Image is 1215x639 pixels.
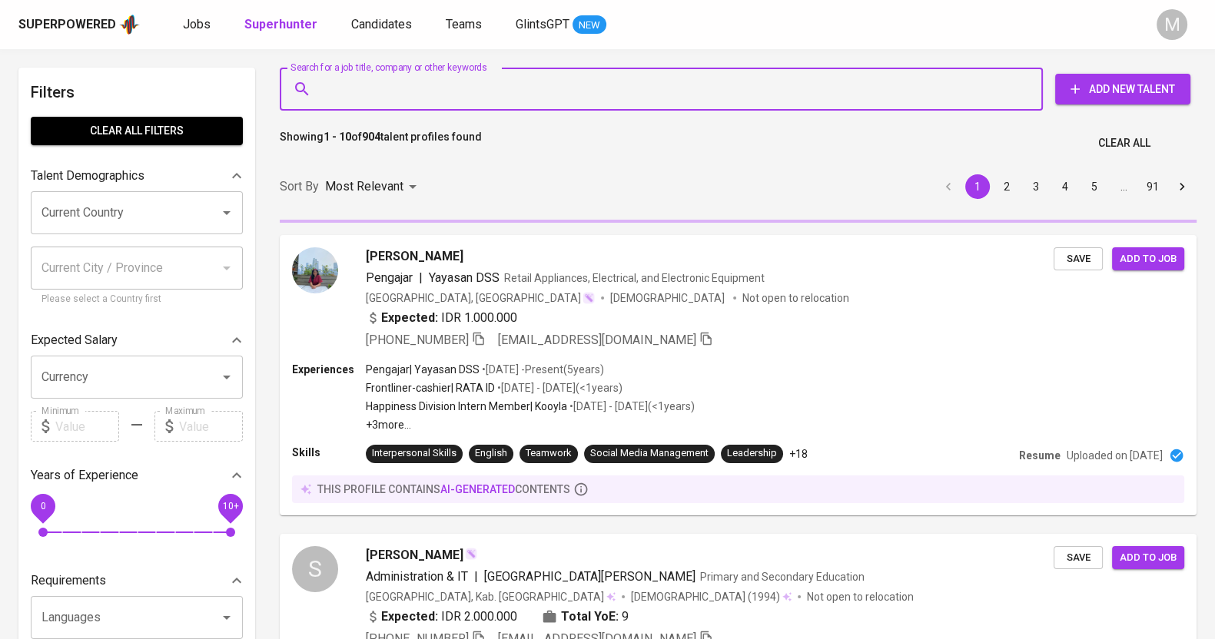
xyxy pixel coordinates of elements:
p: Sort By [280,177,319,196]
span: [PERSON_NAME] [366,546,463,565]
button: Go to page 91 [1140,174,1165,199]
button: Go to page 5 [1082,174,1107,199]
a: GlintsGPT NEW [516,15,606,35]
p: Uploaded on [DATE] [1067,448,1163,463]
b: 1 - 10 [324,131,351,143]
span: Primary and Secondary Education [700,571,865,583]
span: 10+ [222,501,238,512]
div: S [292,546,338,592]
span: Add New Talent [1067,80,1178,99]
span: [PHONE_NUMBER] [366,333,469,347]
button: Go to page 3 [1024,174,1048,199]
span: Yayasan DSS [429,270,500,285]
button: Add to job [1112,247,1184,271]
img: magic_wand.svg [465,548,477,560]
a: Superpoweredapp logo [18,13,140,36]
b: Superhunter [244,17,317,31]
a: Teams [446,15,485,35]
span: 9 [622,608,629,626]
p: Not open to relocation [742,290,849,306]
div: Superpowered [18,16,116,34]
a: Candidates [351,15,415,35]
p: +3 more ... [366,417,695,432]
img: app logo [119,13,140,36]
p: Resume [1019,448,1061,463]
a: [PERSON_NAME]Pengajar|Yayasan DSSRetail Appliances, Electrical, and Electronic Equipment[GEOGRAPH... [280,235,1197,515]
div: English [475,446,507,461]
img: 1a3c5e11e42ea1f3f97b8ec0150bc4bb.jpeg [292,247,338,293]
span: | [419,269,423,287]
span: Save [1061,549,1095,567]
div: Expected Salary [31,325,243,356]
span: GlintsGPT [516,17,569,31]
p: Talent Demographics [31,167,144,185]
button: Clear All filters [31,117,243,145]
button: Open [216,366,237,388]
button: Save [1054,247,1103,271]
nav: pagination navigation [934,174,1197,199]
span: Add to job [1120,250,1177,268]
div: M [1157,9,1187,40]
p: Happiness Division Intern Member | Kooyla [366,399,567,414]
div: IDR 1.000.000 [366,309,517,327]
div: (1994) [631,589,792,604]
h6: Filters [31,80,243,104]
img: magic_wand.svg [583,292,595,304]
div: IDR 2.000.000 [366,608,517,626]
button: Go to page 4 [1053,174,1077,199]
b: 904 [362,131,380,143]
span: AI-generated [440,483,515,495]
span: Jobs [183,17,211,31]
div: [GEOGRAPHIC_DATA], Kab. [GEOGRAPHIC_DATA] [366,589,616,604]
p: Not open to relocation [807,589,914,604]
span: [DEMOGRAPHIC_DATA] [631,589,748,604]
p: • [DATE] - [DATE] ( <1 years ) [495,380,622,396]
div: Years of Experience [31,460,243,491]
p: +18 [789,446,808,462]
p: Skills [292,445,366,460]
b: Expected: [381,608,438,626]
button: Go to page 2 [994,174,1019,199]
p: Expected Salary [31,331,118,349]
div: … [1111,179,1136,194]
div: Most Relevant [325,173,422,201]
input: Value [55,411,119,442]
p: Please select a Country first [41,292,232,307]
p: Requirements [31,571,106,590]
div: Requirements [31,565,243,596]
a: Jobs [183,15,214,35]
span: Administration & IT [366,569,468,584]
button: Save [1054,546,1103,570]
button: Add New Talent [1055,74,1190,104]
span: [EMAIL_ADDRESS][DOMAIN_NAME] [498,333,696,347]
div: Leadership [727,446,777,461]
p: this profile contains contents [317,482,570,497]
div: [GEOGRAPHIC_DATA], [GEOGRAPHIC_DATA] [366,290,595,306]
button: Open [216,202,237,223]
a: Superhunter [244,15,320,35]
p: • [DATE] - [DATE] ( <1 years ) [567,399,695,414]
span: Retail Appliances, Electrical, and Electronic Equipment [504,272,765,284]
span: | [474,568,478,586]
span: Candidates [351,17,412,31]
span: 0 [40,501,45,512]
p: Experiences [292,362,366,377]
span: Clear All [1098,134,1150,153]
div: Teamwork [526,446,572,461]
span: [DEMOGRAPHIC_DATA] [610,290,727,306]
p: Pengajar | Yayasan DSS [366,362,480,377]
b: Total YoE: [561,608,619,626]
p: Showing of talent profiles found [280,129,482,157]
input: Value [179,411,243,442]
span: [PERSON_NAME] [366,247,463,266]
button: Add to job [1112,546,1184,570]
div: Interpersonal Skills [372,446,456,461]
div: Talent Demographics [31,161,243,191]
button: Clear All [1092,129,1157,157]
span: Save [1061,250,1095,268]
p: Frontliner-cashier | RATA ID [366,380,495,396]
span: [GEOGRAPHIC_DATA][PERSON_NAME] [484,569,695,584]
div: Social Media Management [590,446,709,461]
button: Go to next page [1170,174,1194,199]
span: Teams [446,17,482,31]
